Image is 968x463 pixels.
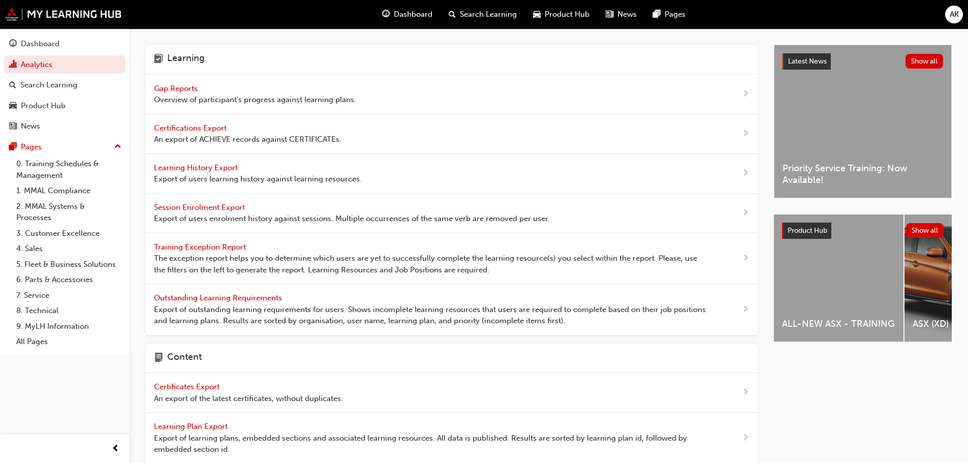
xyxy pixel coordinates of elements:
span: Learning History Export [154,163,240,172]
span: Certificates Export [154,382,222,391]
span: Training Exception Report [154,242,248,252]
a: Latest NewsShow allPriority Service Training: Now Available! [774,45,952,198]
a: 3. Customer Excellence [12,226,126,241]
a: car-iconProduct Hub [525,4,598,25]
span: car-icon [9,102,17,111]
a: 6. Parts & Accessories [12,272,126,288]
a: search-iconSearch Learning [441,4,525,25]
h4: Content [167,352,202,365]
a: Product Hub [4,97,126,115]
span: Export of users enrolment history against sessions. Multiple occurrences of the same verb are rem... [154,213,550,225]
div: News [21,120,40,132]
a: Search Learning [4,76,126,95]
span: search-icon [9,81,16,90]
button: Show all [906,223,944,238]
span: ALL-NEW ASX - TRAINING [782,318,895,330]
a: 0. Training Schedules & Management [12,156,126,183]
span: The exception report helps you to determine which users are yet to successfully complete the lear... [154,253,709,275]
button: Pages [4,138,126,157]
a: news-iconNews [598,4,645,25]
span: next-icon [742,88,750,101]
span: next-icon [742,432,750,445]
span: next-icon [742,303,750,316]
a: Gap Reports Overview of participant's progress against learning plans.next-icon [146,75,758,114]
span: Overview of participant's progress against learning plans. [154,94,356,106]
span: guage-icon [9,40,17,49]
a: Certificates Export An export of the latest certificates, without duplicates.next-icon [146,373,758,413]
span: Product Hub [545,9,589,20]
a: 5. Fleet & Business Solutions [12,257,126,272]
a: pages-iconPages [645,4,694,25]
div: Dashboard [21,38,59,50]
span: search-icon [449,8,456,21]
span: Dashboard [394,9,432,20]
span: Certifications Export [154,124,229,133]
span: Pages [665,9,685,20]
a: Learning History Export Export of users learning history against learning resources.next-icon [146,154,758,194]
span: Session Enrolment Export [154,203,247,212]
span: next-icon [742,167,750,180]
span: Outstanding Learning Requirements [154,293,284,302]
div: Pages [21,141,42,153]
a: Certifications Export An export of ACHIEVE records against CERTIFICATEs.next-icon [146,114,758,154]
span: next-icon [742,252,750,265]
img: mmal [5,8,122,21]
a: Training Exception Report The exception report helps you to determine which users are yet to succ... [146,233,758,285]
a: 4. Sales [12,241,126,257]
span: next-icon [742,128,750,140]
span: guage-icon [382,8,390,21]
a: Dashboard [4,35,126,53]
span: Export of users learning history against learning resources. [154,173,362,185]
span: Learning Plan Export [154,422,230,431]
span: Export of learning plans, embedded sections and associated learning resources. All data is publis... [154,433,709,455]
span: Export of outstanding learning requirements for users. Shows incomplete learning resources that u... [154,304,709,327]
a: Analytics [4,55,126,74]
div: Search Learning [20,79,77,91]
a: ALL-NEW ASX - TRAINING [774,214,903,342]
a: Latest NewsShow all [783,53,943,70]
button: Show all [905,54,944,69]
span: Product Hub [788,226,827,235]
span: AK [950,9,959,20]
span: Priority Service Training: Now Available! [783,163,943,186]
span: learning-icon [154,53,163,66]
a: Outstanding Learning Requirements Export of outstanding learning requirements for users. Shows in... [146,284,758,335]
span: pages-icon [653,8,661,21]
a: All Pages [12,334,126,350]
span: pages-icon [9,143,17,152]
span: Gap Reports [154,84,200,93]
span: news-icon [9,122,17,131]
a: 8. Technical [12,303,126,319]
a: 2. MMAL Systems & Processes [12,199,126,226]
span: chart-icon [9,60,17,70]
span: prev-icon [112,443,119,455]
span: An export of ACHIEVE records against CERTIFICATEs. [154,134,341,145]
a: 1. MMAL Compliance [12,183,126,199]
a: Product HubShow all [782,223,944,239]
span: car-icon [533,8,541,21]
span: page-icon [154,352,163,365]
a: guage-iconDashboard [374,4,441,25]
div: Product Hub [21,100,66,112]
h4: Learning [167,53,205,66]
span: News [617,9,637,20]
a: 7. Service [12,288,126,303]
span: news-icon [606,8,613,21]
button: AK [945,6,963,23]
span: next-icon [742,386,750,399]
span: Search Learning [460,9,517,20]
button: DashboardAnalyticsSearch LearningProduct HubNews [4,33,126,138]
span: up-icon [114,140,121,153]
a: Session Enrolment Export Export of users enrolment history against sessions. Multiple occurrences... [146,194,758,233]
a: News [4,117,126,136]
a: 9. MyLH Information [12,319,126,334]
span: Latest News [788,57,827,66]
span: next-icon [742,207,750,220]
span: An export of the latest certificates, without duplicates. [154,393,343,405]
